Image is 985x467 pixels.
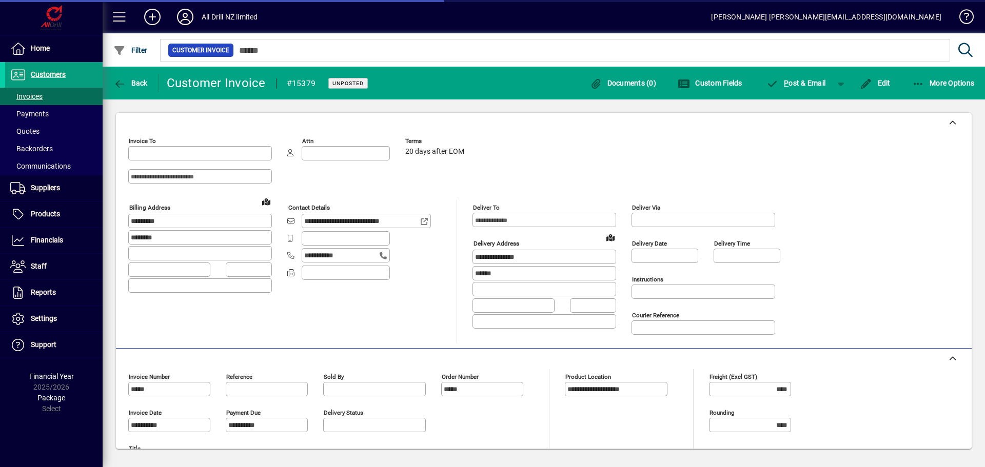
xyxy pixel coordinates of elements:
span: Communications [10,162,71,170]
button: Edit [857,74,893,92]
span: Payments [10,110,49,118]
mat-label: Deliver via [632,204,660,211]
span: Back [113,79,148,87]
div: #15379 [287,75,316,92]
button: Documents (0) [587,74,659,92]
span: Unposted [332,80,364,87]
mat-label: Delivery time [714,240,750,247]
a: Reports [5,280,103,306]
span: Suppliers [31,184,60,192]
mat-label: Freight (excl GST) [710,373,757,380]
span: Customers [31,70,66,78]
mat-label: Order number [442,373,479,380]
app-page-header-button: Back [103,74,159,92]
a: Backorders [5,140,103,157]
a: Knowledge Base [952,2,972,35]
a: Payments [5,105,103,123]
span: Quotes [10,127,40,135]
a: View on map [258,193,274,210]
span: Package [37,394,65,402]
mat-label: Sold by [324,373,344,380]
mat-label: Invoice date [129,409,162,416]
a: Support [5,332,103,358]
span: Settings [31,314,57,322]
a: Suppliers [5,175,103,201]
button: Profile [169,8,202,26]
div: All Drill NZ limited [202,9,258,25]
mat-label: Invoice To [129,137,156,145]
mat-label: Invoice number [129,373,170,380]
span: Financials [31,236,63,244]
div: Customer Invoice [167,75,266,91]
span: Financial Year [29,372,74,380]
span: More Options [912,79,975,87]
mat-label: Payment due [226,409,261,416]
mat-label: Title [129,445,141,452]
a: Settings [5,306,103,332]
mat-label: Courier Reference [632,312,679,319]
button: Post & Email [761,74,831,92]
span: Documents (0) [589,79,656,87]
mat-label: Product location [565,373,611,380]
mat-label: Instructions [632,276,663,283]
a: Invoices [5,88,103,105]
button: Back [111,74,150,92]
span: Reports [31,288,56,296]
span: P [784,79,789,87]
span: Backorders [10,145,53,153]
div: [PERSON_NAME] [PERSON_NAME][EMAIL_ADDRESS][DOMAIN_NAME] [711,9,941,25]
span: Custom Fields [678,79,742,87]
span: Staff [31,262,47,270]
button: Filter [111,41,150,59]
span: Filter [113,46,148,54]
mat-label: Deliver To [473,204,500,211]
a: View on map [602,229,619,246]
a: Products [5,201,103,227]
a: Communications [5,157,103,175]
span: Customer Invoice [172,45,229,55]
span: Support [31,340,56,349]
mat-label: Delivery status [324,409,363,416]
button: Custom Fields [675,74,745,92]
button: Add [136,8,169,26]
span: Terms [405,138,467,145]
span: Products [31,210,60,218]
mat-label: Reference [226,373,252,380]
span: ost & Email [766,79,826,87]
span: 20 days after EOM [405,148,464,156]
a: Quotes [5,123,103,140]
mat-label: Attn [302,137,313,145]
a: Home [5,36,103,62]
span: Invoices [10,92,43,100]
a: Staff [5,254,103,279]
a: Financials [5,228,103,253]
span: Edit [860,79,891,87]
mat-label: Delivery date [632,240,667,247]
button: More Options [910,74,977,92]
mat-label: Rounding [710,409,734,416]
span: Home [31,44,50,52]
